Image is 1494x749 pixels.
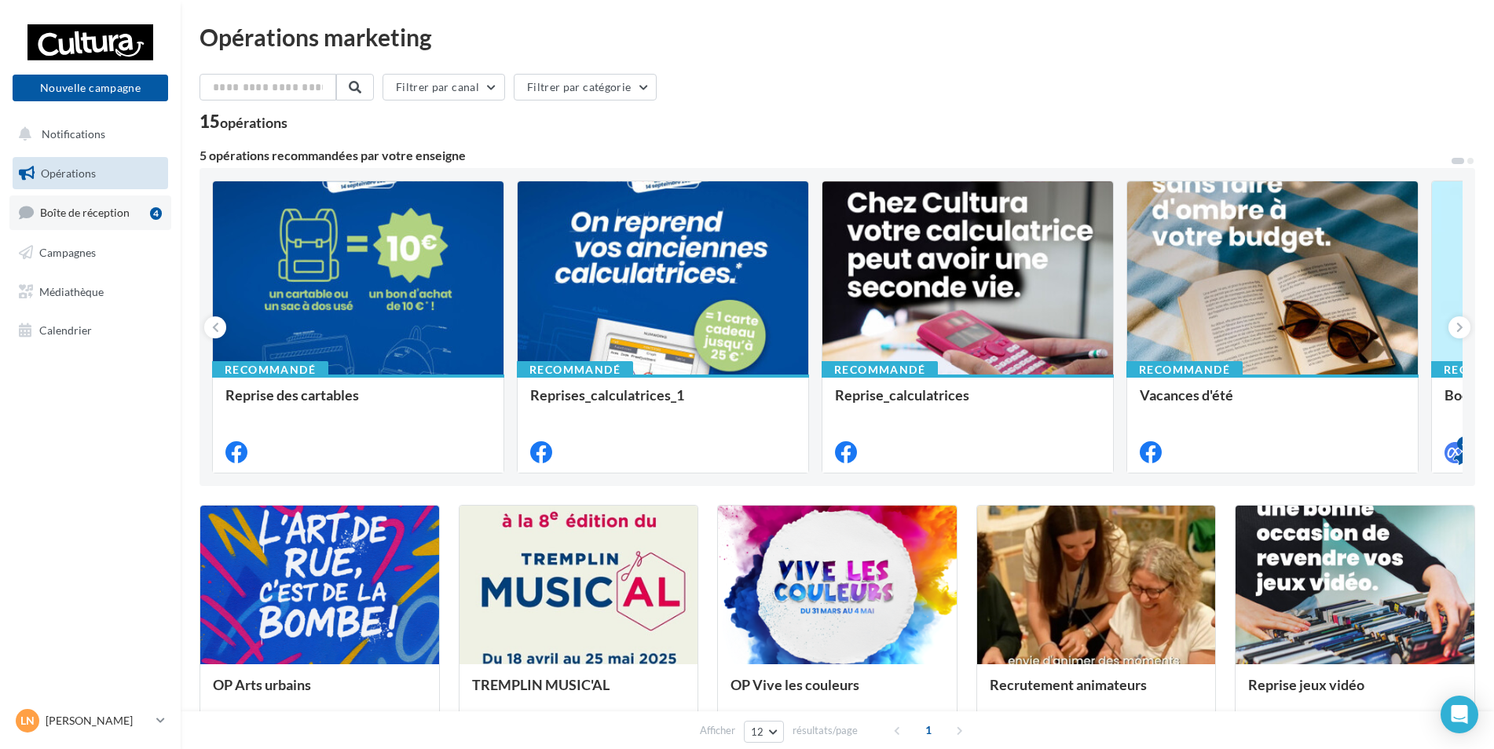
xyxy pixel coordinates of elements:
div: TREMPLIN MUSIC'AL [472,677,686,708]
span: Médiathèque [39,284,104,298]
span: Campagnes [39,246,96,259]
a: Ln [PERSON_NAME] [13,706,168,736]
span: Boîte de réception [40,206,130,219]
div: Recommandé [822,361,938,378]
a: Médiathèque [9,276,171,309]
span: Calendrier [39,323,92,337]
div: 5 opérations recommandées par votre enseigne [200,149,1450,162]
a: Boîte de réception4 [9,195,171,229]
span: Afficher [700,723,735,738]
div: Recommandé [212,361,328,378]
button: Filtrer par canal [383,74,505,100]
span: Ln [20,713,35,729]
div: Reprises_calculatrices_1 [530,387,796,418]
div: Reprise_calculatrices [835,387,1100,418]
button: Nouvelle campagne [13,75,168,101]
a: Opérations [9,157,171,190]
div: 4 [1457,437,1471,451]
button: Filtrer par catégorie [514,74,657,100]
span: Notifications [42,127,105,141]
div: 15 [200,113,287,130]
div: Recrutement animateurs [990,677,1203,708]
div: Recommandé [1126,361,1243,378]
div: 4 [150,207,162,220]
span: Opérations [41,166,96,180]
a: Calendrier [9,314,171,347]
div: OP Arts urbains [213,677,427,708]
div: opérations [220,115,287,130]
div: Opérations marketing [200,25,1475,49]
button: Notifications [9,118,165,151]
a: Campagnes [9,236,171,269]
div: Recommandé [517,361,633,378]
span: 1 [916,718,941,743]
div: Reprise des cartables [225,387,491,418]
div: OP Vive les couleurs [731,677,944,708]
span: 12 [751,725,764,738]
span: résultats/page [793,723,858,738]
div: Open Intercom Messenger [1441,696,1478,733]
button: 12 [744,721,784,743]
div: Reprise jeux vidéo [1248,677,1462,708]
p: [PERSON_NAME] [46,713,150,729]
div: Vacances d'été [1140,387,1405,418]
